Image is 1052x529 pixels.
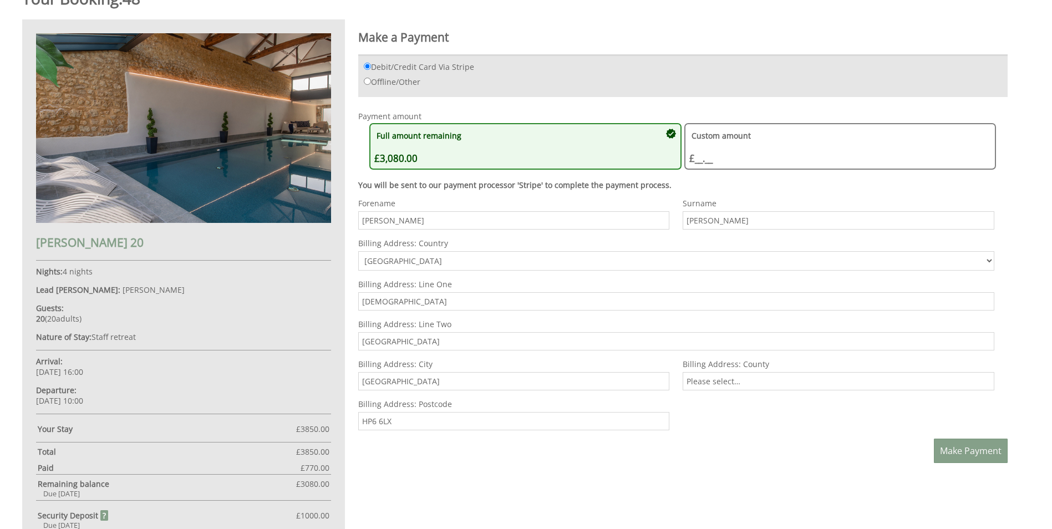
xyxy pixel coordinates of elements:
span: ( ) [36,313,82,324]
span: Make Payment [940,445,1002,457]
span: 770.00 [305,462,329,473]
span: £ [296,510,329,521]
label: Billing Address: Country [358,238,994,248]
span: £ [296,424,329,434]
span: s [75,313,79,324]
a: [PERSON_NAME] 20 [36,215,331,250]
span: 3850.00 [301,446,329,457]
label: Debit/Credit Card Via Stripe [364,62,474,72]
label: Billing Address: Line One [358,279,994,289]
p: 4 nights [36,266,331,277]
p: Staff retreat [36,332,331,342]
h2: Make a Payment [358,29,1008,45]
strong: 20 [36,313,45,324]
strong: Paid [38,462,301,473]
label: Billing Address: County [683,359,994,369]
input: e.g. Cloudy Apple Street [358,332,994,350]
p: [DATE] 16:00 [36,356,331,377]
label: Billing Address: Line Two [358,319,994,329]
p: [DATE] 10:00 [36,385,331,406]
span: 20 [47,313,56,324]
label: Billing Address: City [358,359,670,369]
strong: Lead [PERSON_NAME]: [36,284,120,295]
button: Custom amount £__.__ [684,123,996,170]
span: 3850.00 [301,424,329,434]
input: Debit/Credit Card Via Stripe [364,63,371,70]
strong: Security Deposit [38,510,109,521]
button: Full amount remaining £3,080.00 [369,123,681,170]
input: e.g. Somerset [683,372,994,390]
span: [PERSON_NAME] [123,284,185,295]
legend: Payment amount [358,111,421,121]
button: Make Payment [934,439,1008,463]
input: e.g. Two Many House [358,292,994,311]
span: £ [296,479,329,489]
img: An image of 'Churchill 20' [36,33,331,223]
h2: [PERSON_NAME] 20 [36,235,331,250]
strong: Departure: [36,385,77,395]
div: Due [DATE] [36,489,331,499]
label: Billing Address: Postcode [358,399,670,409]
input: Offline/Other [364,78,371,85]
strong: Remaining balance [38,479,296,489]
strong: Nights: [36,266,63,277]
span: £ [301,462,329,473]
label: Forename [358,198,670,208]
strong: Total [38,446,296,457]
span: adult [47,313,79,324]
span: £ [296,446,329,457]
strong: Guests: [36,303,64,313]
input: Forename [358,211,670,230]
strong: Arrival: [36,356,63,367]
label: Offline/Other [364,77,420,87]
span: 3080.00 [301,479,329,489]
label: Surname [683,198,994,208]
input: Surname [683,211,994,230]
strong: Nature of Stay: [36,332,92,342]
strong: You will be sent to our payment processor 'Stripe' to complete the payment process. [358,180,672,190]
input: e.g. BA22 8WA [358,412,670,430]
span: 1000.00 [301,510,329,521]
strong: Your Stay [38,424,296,434]
input: e.g. Yeovil [358,372,670,390]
